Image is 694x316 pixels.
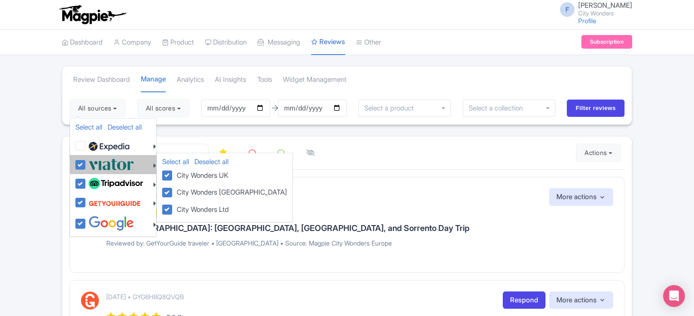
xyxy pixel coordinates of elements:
a: Analytics [177,67,204,92]
button: Actions [576,144,621,162]
span: F [560,2,575,17]
div: Open Intercom Messenger [663,285,685,307]
img: google-96de159c2084212d3cdd3c2fb262314c.svg [89,216,134,231]
label: City Wonders UK [173,169,228,181]
p: [DATE] • GYG6H8Q8QVQB [106,292,184,301]
img: logo-ab69f6fb50320c5b225c76a69d11143b.png [57,5,128,25]
a: Select all [75,123,102,131]
label: City Wonders Ltd [173,203,229,215]
a: Subscription [581,35,632,49]
a: AI Insights [215,67,246,92]
a: Respond [503,291,545,309]
a: Review Dashboard [73,67,130,92]
img: get_your_guide-5a6366678479520ec94e3f9d2b9f304b.svg [89,195,141,212]
ul: All sources [69,118,157,237]
a: Deselect all [108,123,142,131]
span: [PERSON_NAME] [578,1,632,10]
h3: From [GEOGRAPHIC_DATA]: [GEOGRAPHIC_DATA], [GEOGRAPHIC_DATA], and Sorrento Day Trip [106,224,613,233]
button: All sources [69,99,125,117]
small: City Wonders [578,10,632,16]
img: GetYourGuide Logo [81,291,99,310]
a: Product [162,30,194,55]
a: Deselect all [194,157,228,166]
a: Distribution [205,30,247,55]
label: City Wonders [GEOGRAPHIC_DATA] [173,186,287,198]
input: Select a collection [469,104,529,112]
input: Select a product [364,104,419,112]
button: More actions [549,188,613,206]
a: Manage [141,67,166,93]
button: All scores [137,99,189,117]
a: Dashboard [62,30,103,55]
a: Profile [578,17,596,25]
a: Other [356,30,381,55]
a: Reviews [311,30,345,55]
a: Messaging [258,30,300,55]
img: viator-e2bf771eb72f7a6029a5edfbb081213a.svg [89,157,134,172]
a: Select all [162,157,189,166]
a: F [PERSON_NAME] City Wonders [555,2,632,16]
a: Company [114,30,151,55]
button: More actions [549,291,613,309]
input: Filter reviews [567,100,625,117]
img: expedia22-01-93867e2ff94c7cd37d965f09d456db68.svg [89,140,129,153]
a: Widget Management [283,67,347,92]
img: tripadvisor_background-ebb97188f8c6c657a79ad20e0caa6051.svg [89,178,143,190]
a: Tools [257,67,272,92]
p: Reviewed by: GetYourGuide traveler • [GEOGRAPHIC_DATA] • Source: Magpie City Wonders Europe [106,238,613,248]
